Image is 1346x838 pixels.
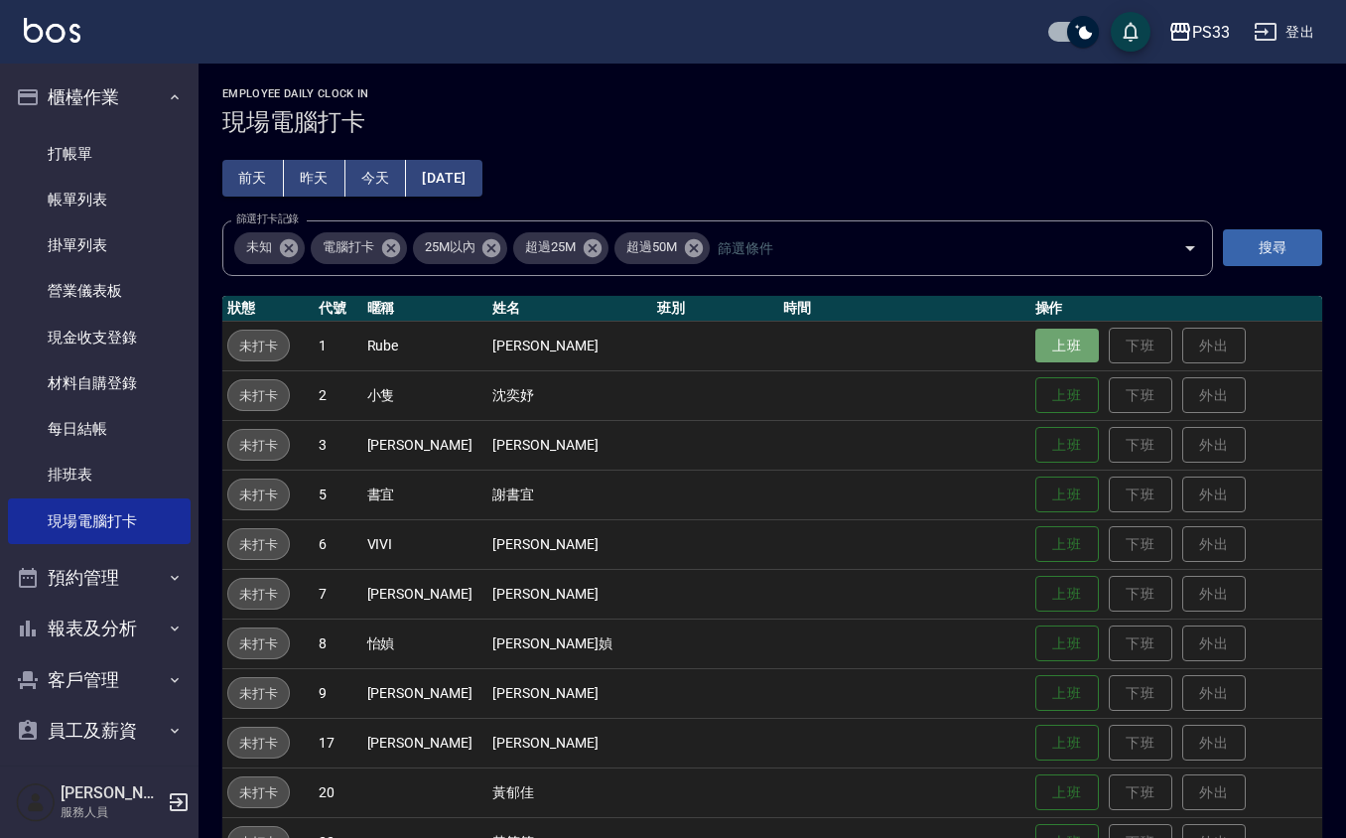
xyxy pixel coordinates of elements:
button: 前天 [222,160,284,197]
button: 上班 [1035,526,1099,563]
button: 上班 [1035,725,1099,762]
button: 上班 [1035,477,1099,513]
button: 登出 [1246,14,1322,51]
a: 營業儀表板 [8,268,191,314]
p: 服務人員 [61,803,162,821]
button: 員工及薪資 [8,705,191,757]
td: [PERSON_NAME] [362,420,488,470]
div: 25M以內 [413,232,508,264]
a: 掛單列表 [8,222,191,268]
td: 3 [314,420,361,470]
input: 篩選條件 [713,230,1148,265]
div: 超過25M [513,232,608,264]
button: 昨天 [284,160,345,197]
span: 電腦打卡 [311,237,386,257]
span: 超過25M [513,237,588,257]
div: 電腦打卡 [311,232,407,264]
span: 未打卡 [228,485,289,505]
button: [DATE] [406,160,481,197]
a: 現場電腦打卡 [8,498,191,544]
th: 操作 [1030,296,1322,322]
span: 未知 [234,237,284,257]
td: 2 [314,370,361,420]
a: 材料自購登錄 [8,360,191,406]
td: [PERSON_NAME] [362,668,488,718]
a: 排班表 [8,452,191,497]
span: 未打卡 [228,733,289,754]
button: 上班 [1035,626,1099,662]
td: [PERSON_NAME] [487,668,651,718]
td: 謝書宜 [487,470,651,519]
td: [PERSON_NAME] [487,420,651,470]
span: 未打卡 [228,336,289,356]
button: 上班 [1035,675,1099,712]
button: 上班 [1035,427,1099,464]
img: Person [16,782,56,822]
th: 姓名 [487,296,651,322]
button: 上班 [1035,329,1099,363]
td: 17 [314,718,361,768]
td: [PERSON_NAME] [487,321,651,370]
td: 沈奕妤 [487,370,651,420]
td: [PERSON_NAME] [362,569,488,619]
button: 預約管理 [8,552,191,604]
button: Open [1174,232,1206,264]
td: [PERSON_NAME] [487,718,651,768]
span: 未打卡 [228,683,289,704]
button: 搜尋 [1223,229,1322,266]
td: 7 [314,569,361,619]
td: [PERSON_NAME] [362,718,488,768]
img: Logo [24,18,80,43]
a: 每日結帳 [8,406,191,452]
td: [PERSON_NAME] [487,569,651,619]
td: 20 [314,768,361,817]
td: VIVI [362,519,488,569]
td: 怡媜 [362,619,488,668]
a: 帳單列表 [8,177,191,222]
span: 未打卡 [228,633,289,654]
th: 時間 [778,296,1030,322]
h2: Employee Daily Clock In [222,87,1322,100]
th: 代號 [314,296,361,322]
span: 未打卡 [228,385,289,406]
h5: [PERSON_NAME] [61,783,162,803]
div: PS33 [1192,20,1230,45]
button: 報表及分析 [8,603,191,654]
a: 打帳單 [8,131,191,177]
div: 未知 [234,232,305,264]
h3: 現場電腦打卡 [222,108,1322,136]
button: 上班 [1035,377,1099,414]
button: 上班 [1035,576,1099,613]
td: Rube [362,321,488,370]
span: 未打卡 [228,584,289,605]
button: 上班 [1035,774,1099,811]
td: 書宜 [362,470,488,519]
span: 超過50M [614,237,689,257]
div: 超過50M [614,232,710,264]
span: 未打卡 [228,435,289,456]
span: 未打卡 [228,782,289,803]
button: PS33 [1160,12,1238,53]
td: 黃郁佳 [487,768,651,817]
th: 班別 [652,296,778,322]
th: 狀態 [222,296,314,322]
a: 現金收支登錄 [8,315,191,360]
button: 櫃檯作業 [8,71,191,123]
span: 25M以內 [413,237,487,257]
th: 暱稱 [362,296,488,322]
label: 篩選打卡記錄 [236,211,299,226]
button: 客戶管理 [8,654,191,706]
button: save [1111,12,1150,52]
td: [PERSON_NAME] [487,519,651,569]
td: 6 [314,519,361,569]
td: 5 [314,470,361,519]
td: 8 [314,619,361,668]
td: [PERSON_NAME]媜 [487,619,651,668]
td: 1 [314,321,361,370]
td: 小隻 [362,370,488,420]
button: 今天 [345,160,407,197]
td: 9 [314,668,361,718]
span: 未打卡 [228,534,289,555]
